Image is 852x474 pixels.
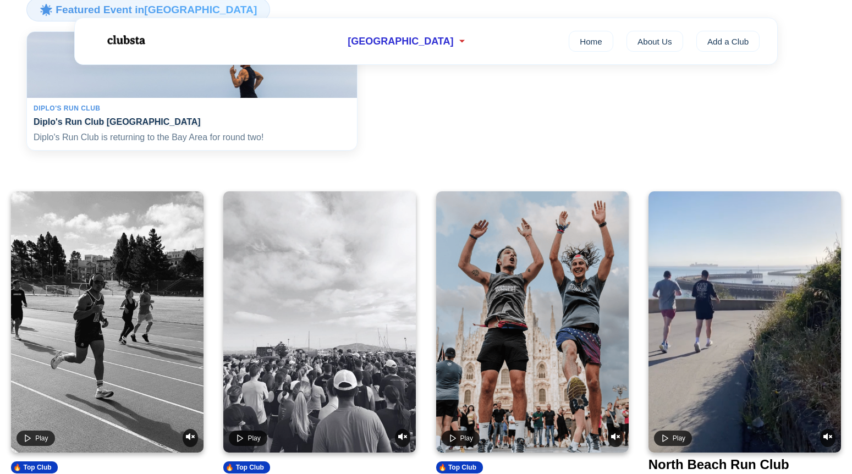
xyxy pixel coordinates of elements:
[348,36,453,47] span: [GEOGRAPHIC_DATA]
[11,461,58,473] div: 🔥 Top Club
[608,429,623,447] button: Unmute video
[223,461,270,473] div: 🔥 Top Club
[442,431,480,446] button: Play video
[569,31,613,52] a: Home
[17,431,54,446] button: Play video
[34,104,350,112] div: Diplo's Run Club
[229,431,267,446] button: Play video
[395,429,410,447] button: Unmute video
[648,457,789,472] div: North Beach Run Club
[626,31,683,52] a: About Us
[436,461,483,473] div: 🔥 Top Club
[92,26,158,54] img: Logo
[460,434,473,442] span: Play
[34,117,350,127] h4: Diplo's Run Club [GEOGRAPHIC_DATA]
[673,434,685,442] span: Play
[35,434,48,442] span: Play
[696,31,760,52] a: Add a Club
[654,431,692,446] button: Play video
[34,131,350,144] p: Diplo's Run Club is returning to the Bay Area for round two!
[248,434,260,442] span: Play
[820,429,835,447] button: Unmute video
[183,429,198,447] button: Unmute video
